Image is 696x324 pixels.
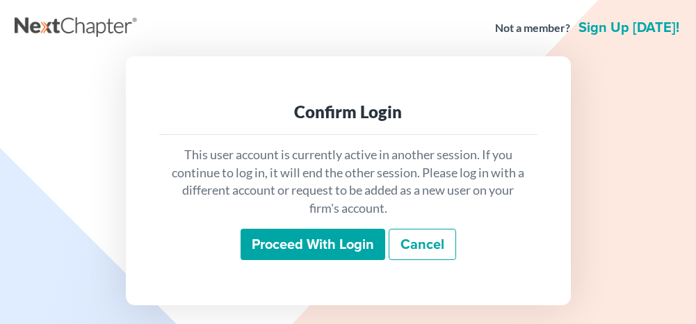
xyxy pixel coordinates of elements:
strong: Not a member? [495,20,570,36]
input: Proceed with login [241,229,385,261]
p: This user account is currently active in another session. If you continue to log in, it will end ... [170,146,526,218]
a: Sign up [DATE]! [576,21,682,35]
a: Cancel [389,229,456,261]
div: Confirm Login [170,101,526,123]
